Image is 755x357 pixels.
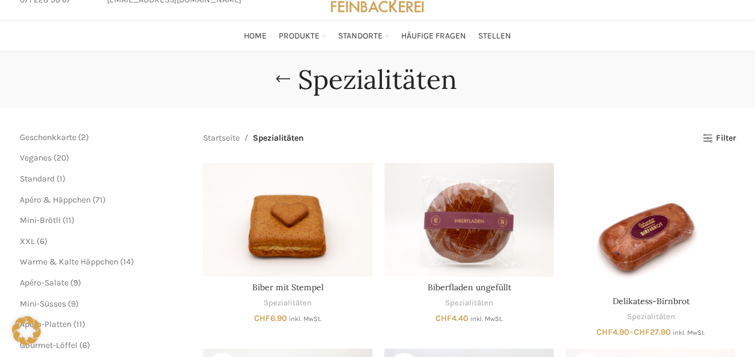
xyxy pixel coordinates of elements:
span: 1 [59,174,62,184]
span: Produkte [279,31,320,42]
a: Häufige Fragen [401,24,466,48]
span: CHF [254,313,270,323]
span: 20 [56,153,66,163]
a: Produkte [279,24,326,48]
span: Stellen [478,31,511,42]
span: CHF [435,313,452,323]
bdi: 4.40 [435,313,468,323]
a: Veganes [20,153,52,163]
a: Apéro-Salate [20,278,68,288]
span: CHF [634,327,650,337]
a: Geschenkkarte [20,132,76,142]
a: Biberfladen ungefüllt [428,282,511,293]
bdi: 6.90 [254,313,287,323]
a: Mini-Süsses [20,299,66,309]
a: Standorte [338,24,389,48]
bdi: 27.90 [634,327,671,337]
span: 6 [82,340,87,350]
a: Spezialitäten [264,297,312,309]
span: 71 [96,195,103,205]
a: Filter [702,133,735,144]
span: CHF [596,327,613,337]
span: 14 [123,257,131,267]
a: Delikatess-Birnbrot [566,163,735,290]
span: Spezialitäten [253,132,304,145]
a: Biber mit Stempel [203,163,372,276]
a: Apéro & Häppchen [20,195,91,205]
span: 11 [65,215,71,225]
span: – [566,326,735,338]
span: Standorte [338,31,383,42]
small: inkl. MwSt. [470,315,503,323]
a: XXL [20,236,35,246]
span: Home [244,31,267,42]
a: Biber mit Stempel [252,282,324,293]
a: Mini-Brötli [20,215,61,225]
a: Biberfladen ungefüllt [384,163,554,276]
nav: Breadcrumb [203,132,304,145]
a: Startseite [203,132,240,145]
span: Häufige Fragen [401,31,466,42]
a: Spezialitäten [445,297,493,309]
span: 11 [76,319,82,329]
a: Home [244,24,267,48]
a: Delikatess-Birnbrot [612,296,689,307]
h1: Spezialitäten [298,64,457,96]
a: Spezialitäten [626,311,675,323]
small: inkl. MwSt. [673,329,705,337]
span: 2 [81,132,86,142]
span: 9 [73,278,78,288]
bdi: 4.90 [596,327,629,337]
a: Stellen [478,24,511,48]
a: Standard [20,174,55,184]
span: 9 [71,299,76,309]
a: Go back [268,67,298,91]
a: Warme & Kalte Häppchen [20,257,118,267]
span: 6 [40,236,44,246]
small: inkl. MwSt. [289,315,321,323]
div: Main navigation [14,24,742,48]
